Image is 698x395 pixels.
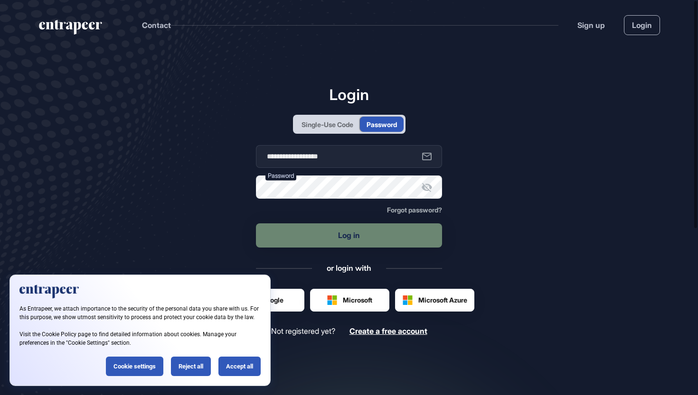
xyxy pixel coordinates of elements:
[387,206,442,214] a: Forgot password?
[349,327,427,336] a: Create a free account
[265,171,296,181] label: Password
[349,326,427,336] span: Create a free account
[624,15,660,35] a: Login
[327,263,371,273] div: or login with
[367,119,397,129] div: Password
[142,19,171,31] button: Contact
[577,19,605,31] a: Sign up
[256,85,442,103] h1: Login
[256,223,442,248] button: Log in
[302,119,353,129] div: Single-Use Code
[38,20,103,38] a: entrapeer-logo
